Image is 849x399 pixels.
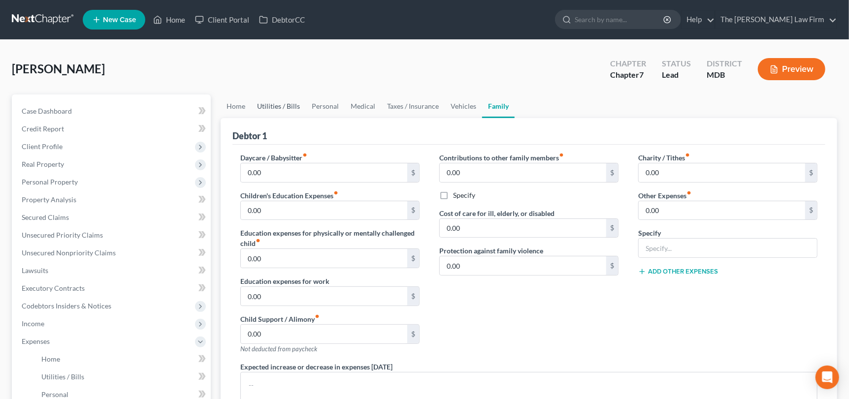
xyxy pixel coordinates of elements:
div: $ [407,325,419,343]
span: New Case [103,16,136,24]
div: Lead [662,69,691,81]
button: Add Other Expenses [638,268,718,276]
span: Client Profile [22,142,63,151]
span: Home [41,355,60,363]
i: fiber_manual_record [559,153,564,157]
a: Vehicles [445,94,482,118]
a: Executory Contracts [14,279,211,297]
a: DebtorCC [254,11,310,29]
div: Chapter [610,58,646,69]
input: Search by name... [575,10,665,29]
span: Expenses [22,337,50,345]
div: $ [805,163,817,182]
label: Daycare / Babysitter [240,153,307,163]
div: Debtor 1 [232,130,267,142]
a: Medical [345,94,381,118]
label: Education expenses for work [240,276,329,286]
i: fiber_manual_record [333,190,338,195]
span: Personal Property [22,178,78,186]
i: fiber_manual_record [685,153,690,157]
button: Preview [758,58,825,80]
label: Specify [638,228,661,238]
div: $ [407,249,419,268]
div: Chapter [610,69,646,81]
label: Charity / Tithes [638,153,690,163]
span: Executory Contracts [22,284,85,292]
span: Unsecured Nonpriority Claims [22,248,116,257]
span: Case Dashboard [22,107,72,115]
a: Property Analysis [14,191,211,209]
a: Utilities / Bills [33,368,211,386]
label: Specify [453,190,475,200]
div: District [707,58,742,69]
a: Help [682,11,715,29]
input: -- [241,163,407,182]
input: -- [440,219,606,238]
i: fiber_manual_record [686,190,691,195]
input: -- [440,256,606,275]
input: -- [639,163,805,182]
label: Contributions to other family members [439,153,564,163]
div: $ [805,201,817,220]
a: Family [482,94,515,118]
input: -- [639,201,805,220]
div: $ [606,256,618,275]
i: fiber_manual_record [302,153,307,157]
span: Property Analysis [22,195,76,204]
span: [PERSON_NAME] [12,61,105,76]
label: Protection against family violence [439,246,543,256]
a: Taxes / Insurance [381,94,445,118]
span: Income [22,319,44,328]
div: MDB [707,69,742,81]
span: Not deducted from paycheck [240,345,317,353]
div: $ [606,219,618,238]
div: $ [606,163,618,182]
label: Children's Education Expenses [240,190,338,201]
div: $ [407,163,419,182]
span: Utilities / Bills [41,372,84,381]
a: Case Dashboard [14,102,211,120]
a: Utilities / Bills [251,94,306,118]
span: Lawsuits [22,266,48,275]
a: The [PERSON_NAME] Law Firm [716,11,837,29]
label: Other Expenses [638,190,691,201]
input: -- [440,163,606,182]
span: Unsecured Priority Claims [22,231,103,239]
input: -- [241,325,407,343]
input: Specify... [639,239,817,257]
a: Home [221,94,251,118]
span: Secured Claims [22,213,69,221]
a: Personal [306,94,345,118]
label: Expected increase or decrease in expenses [DATE] [240,362,392,372]
span: Real Property [22,160,64,168]
i: fiber_manual_record [256,238,261,243]
input: -- [241,201,407,220]
a: Unsecured Priority Claims [14,226,211,244]
a: Secured Claims [14,209,211,226]
label: Education expenses for physically or mentally challenged child [240,228,420,248]
label: Cost of care for ill, elderly, or disabled [439,208,555,218]
span: Credit Report [22,124,64,133]
a: Credit Report [14,120,211,138]
div: Status [662,58,691,69]
div: Open Intercom Messenger [816,366,839,389]
span: Personal [41,390,68,399]
a: Home [33,350,211,368]
i: fiber_manual_record [315,314,320,319]
a: Home [148,11,190,29]
div: $ [407,201,419,220]
a: Lawsuits [14,262,211,279]
input: -- [241,287,407,306]
span: Codebtors Insiders & Notices [22,302,111,310]
input: -- [241,249,407,268]
label: Child Support / Alimony [240,314,320,324]
a: Client Portal [190,11,254,29]
span: 7 [639,70,644,79]
a: Unsecured Nonpriority Claims [14,244,211,262]
div: $ [407,287,419,306]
